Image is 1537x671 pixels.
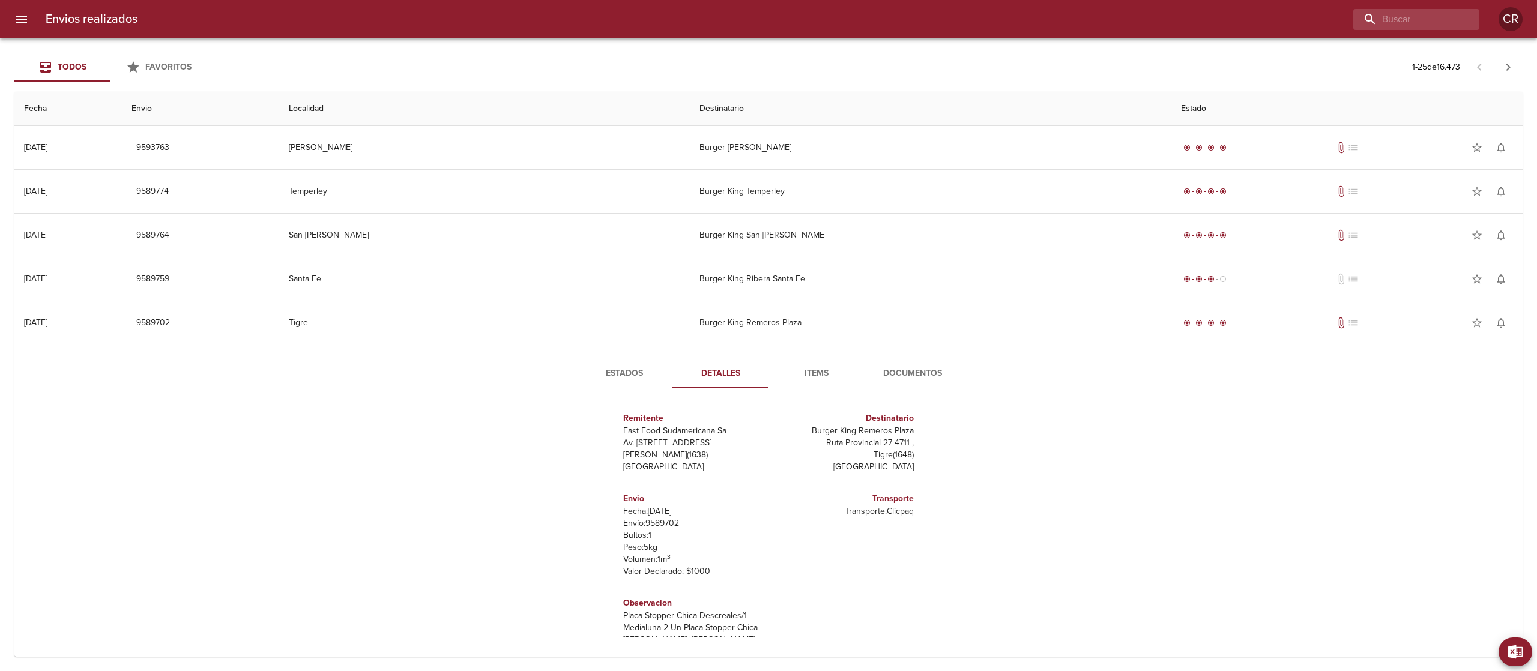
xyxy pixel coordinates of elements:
[1195,188,1203,195] span: radio_button_checked
[1183,232,1191,239] span: radio_button_checked
[623,610,764,658] p: Placa Stopper Chica Descreales/1 Medialuna 2 Un Placa Stopper Chica [PERSON_NAME]/ [PERSON_NAME] ...
[24,186,47,196] div: [DATE]
[1495,317,1507,329] span: notifications_none
[46,10,137,29] h6: Envios realizados
[1335,229,1347,241] span: Tiene documentos adjuntos
[1471,273,1483,285] span: star_border
[773,437,914,449] p: Ruta Provincial 27 4711 ,
[1499,637,1532,666] button: Exportar Excel
[279,126,690,169] td: [PERSON_NAME]
[58,62,86,72] span: Todos
[1219,232,1227,239] span: radio_button_checked
[1195,275,1203,283] span: radio_button_checked
[1195,144,1203,151] span: radio_button_checked
[1171,92,1523,126] th: Estado
[776,366,857,381] span: Items
[576,359,961,388] div: Tabs detalle de guia
[1195,232,1203,239] span: radio_button_checked
[1207,319,1215,326] span: radio_button_checked
[690,92,1172,126] th: Destinatario
[1181,273,1229,285] div: En viaje
[1219,188,1227,195] span: radio_button_checked
[584,366,665,381] span: Estados
[872,366,953,381] span: Documentos
[14,53,207,82] div: Tabs Envios
[680,366,761,381] span: Detalles
[1219,144,1227,151] span: radio_button_checked
[1471,185,1483,197] span: star_border
[1495,185,1507,197] span: notifications_none
[1183,319,1191,326] span: radio_button_checked
[1347,185,1359,197] span: No tiene pedido asociado
[131,137,174,159] button: 9593763
[136,228,169,243] span: 9589764
[1471,142,1483,154] span: star_border
[24,142,47,152] div: [DATE]
[1489,136,1513,160] button: Activar notificaciones
[131,224,174,247] button: 9589764
[1489,179,1513,203] button: Activar notificaciones
[623,492,764,505] h6: Envio
[623,449,764,461] p: [PERSON_NAME] ( 1638 )
[279,170,690,213] td: Temperley
[623,505,764,517] p: Fecha: [DATE]
[1183,275,1191,283] span: radio_button_checked
[1347,317,1359,329] span: No tiene pedido asociado
[136,316,170,331] span: 9589702
[1465,267,1489,291] button: Agregar a favoritos
[1207,232,1215,239] span: radio_button_checked
[1495,142,1507,154] span: notifications_none
[773,449,914,461] p: Tigre ( 1648 )
[279,257,690,301] td: Santa Fe
[131,312,175,334] button: 9589702
[773,505,914,517] p: Transporte: Clicpaq
[1219,319,1227,326] span: radio_button_checked
[1347,229,1359,241] span: No tiene pedido asociado
[1335,185,1347,197] span: Tiene documentos adjuntos
[1471,229,1483,241] span: star_border
[1471,317,1483,329] span: star_border
[7,5,36,34] button: menu
[1335,142,1347,154] span: Tiene documentos adjuntos
[690,126,1172,169] td: Burger [PERSON_NAME]
[623,517,764,529] p: Envío: 9589702
[24,317,47,328] div: [DATE]
[1181,229,1229,241] div: Entregado
[690,170,1172,213] td: Burger King Temperley
[1207,275,1215,283] span: radio_button_checked
[773,412,914,425] h6: Destinatario
[14,92,122,126] th: Fecha
[1219,275,1227,283] span: radio_button_unchecked
[1499,7,1523,31] div: Abrir información de usuario
[1335,273,1347,285] span: No tiene documentos adjuntos
[1465,61,1494,73] span: Pagina anterior
[1495,229,1507,241] span: notifications_none
[667,553,671,561] sup: 3
[623,425,764,437] p: Fast Food Sudamericana Sa
[24,230,47,240] div: [DATE]
[279,214,690,257] td: San [PERSON_NAME]
[1207,188,1215,195] span: radio_button_checked
[279,92,690,126] th: Localidad
[1183,144,1191,151] span: radio_button_checked
[773,492,914,505] h6: Transporte
[1489,311,1513,335] button: Activar notificaciones
[136,140,169,155] span: 9593763
[1347,142,1359,154] span: No tiene pedido asociado
[1347,273,1359,285] span: No tiene pedido asociado
[279,301,690,345] td: Tigre
[773,425,914,437] p: Burger King Remeros Plaza
[1465,311,1489,335] button: Agregar a favoritos
[1465,136,1489,160] button: Agregar a favoritos
[1495,273,1507,285] span: notifications_none
[1181,142,1229,154] div: Entregado
[623,553,764,565] p: Volumen: 1 m
[1353,9,1459,30] input: buscar
[773,461,914,473] p: [GEOGRAPHIC_DATA]
[690,257,1172,301] td: Burger King Ribera Santa Fe
[623,565,764,577] p: Valor Declarado: $ 1000
[1181,185,1229,197] div: Entregado
[1412,61,1460,73] p: 1 - 25 de 16.473
[623,529,764,541] p: Bultos: 1
[131,268,174,290] button: 9589759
